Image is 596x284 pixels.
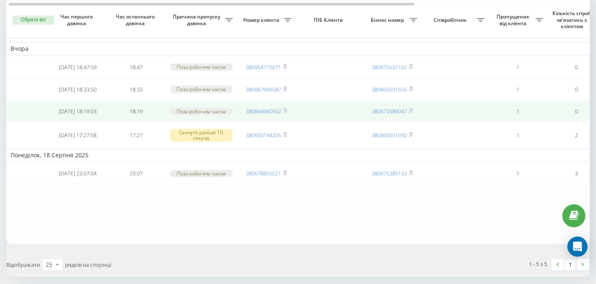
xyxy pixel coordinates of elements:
[170,63,233,70] div: Поза робочим часом
[48,79,107,100] td: [DATE] 18:33:50
[241,17,284,23] span: Номер клієнта
[367,17,410,23] span: Бізнес номер
[170,129,233,141] div: Скинуто раніше 10 секунд
[48,57,107,78] td: [DATE] 18:47:59
[170,108,233,115] div: Поза робочим часом
[246,131,281,139] a: 380930144205
[170,86,233,93] div: Поза робочим часом
[372,63,407,71] a: 380675531192
[372,107,407,115] a: 380673386047
[426,17,477,23] span: Співробітник
[372,86,407,93] a: 380665031650
[107,123,166,147] td: 17:27
[46,261,52,269] div: 25
[567,237,588,257] div: Open Intercom Messenger
[107,163,166,184] td: 23:07
[372,169,407,177] a: 380675385133
[552,10,594,30] span: Кількість спроб зв'язатись з клієнтом
[114,13,159,26] span: Час останнього дзвінка
[170,13,225,26] span: Причина пропуску дзвінка
[246,63,281,71] a: 380954775071
[372,131,407,139] a: 380665031650
[489,163,547,184] td: 1
[48,101,107,122] td: [DATE] 18:19:03
[246,86,281,93] a: 380967966587
[246,169,281,177] a: 380678855021
[489,101,547,122] td: 1
[529,260,547,268] div: 1 - 5 з 5
[489,79,547,100] td: 1
[65,261,111,268] span: рядків на сторінці
[107,57,166,78] td: 18:47
[12,16,54,25] button: Обрати всі
[6,261,40,268] span: Відображати
[493,13,536,26] span: Пропущених від клієнта
[48,123,107,147] td: [DATE] 17:27:58
[564,259,577,271] a: 1
[303,17,356,23] span: ПІБ Клієнта
[489,57,547,78] td: 1
[55,13,100,26] span: Час першого дзвінка
[246,107,281,115] a: 380664940562
[170,170,233,177] div: Поза робочим часом
[48,163,107,184] td: [DATE] 23:07:04
[489,123,547,147] td: 1
[107,79,166,100] td: 18:33
[107,101,166,122] td: 18:19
